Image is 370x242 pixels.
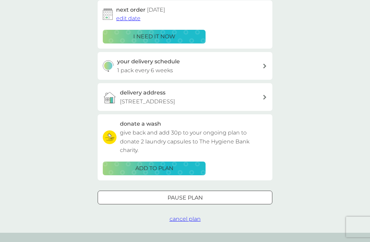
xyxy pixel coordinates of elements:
[120,128,267,155] p: give back and add 30p to your ongoing plan to donate 2 laundry capsules to The Hygiene Bank charity.
[170,215,201,224] button: cancel plan
[117,66,173,75] p: 1 pack every 6 weeks
[117,57,180,66] h3: your delivery schedule
[116,14,140,23] button: edit date
[103,162,206,175] button: ADD TO PLAN
[116,5,165,14] h2: next order
[133,32,175,41] p: i need it now
[98,52,272,80] button: your delivery schedule1 pack every 6 weeks
[120,97,175,106] p: [STREET_ADDRESS]
[98,83,272,111] a: delivery address[STREET_ADDRESS]
[120,119,161,128] h3: donate a wash
[98,191,272,204] button: Pause plan
[120,88,165,97] h3: delivery address
[170,216,201,222] span: cancel plan
[135,164,173,173] p: ADD TO PLAN
[116,15,140,22] span: edit date
[147,7,165,13] span: [DATE]
[103,30,206,43] button: i need it now
[168,193,203,202] p: Pause plan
